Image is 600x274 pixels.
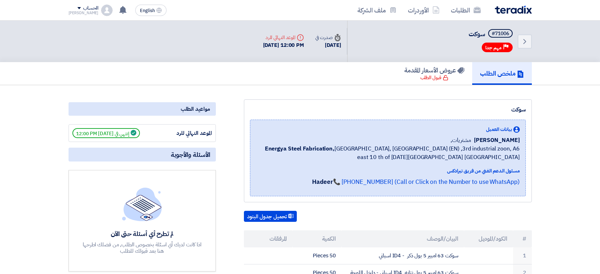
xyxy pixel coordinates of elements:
[159,129,212,137] div: الموعد النهائي للرد
[122,187,162,221] img: empty_state_list.svg
[263,41,304,49] div: [DATE] 12:00 PM
[480,69,524,77] h5: ملخص الطلب
[513,247,532,264] td: 1
[451,136,471,144] span: مشتريات,
[140,8,155,13] span: English
[250,105,526,114] div: سوكت
[72,128,140,138] span: إنتهي في [DATE] 12:00 PM
[69,11,99,15] div: [PERSON_NAME]
[83,5,98,11] div: الحساب
[397,62,472,85] a: عروض الأسعار المقدمة قبول الطلب
[293,247,342,264] td: 50 Pieces
[474,136,520,144] span: [PERSON_NAME]
[256,167,520,175] div: مسئول الدعم الفني من فريق تيرادكس
[352,2,402,18] a: ملف الشركة
[312,177,333,186] strong: Hadeer
[472,62,532,85] a: ملخص الطلب
[445,2,486,18] a: الطلبات
[315,34,341,41] div: صدرت في
[420,74,448,81] div: قبول الطلب
[333,177,520,186] a: 📞 [PHONE_NUMBER] (Call or Click on the Number to use WhatsApp)
[404,66,464,74] h5: عروض الأسعار المقدمة
[293,230,342,247] th: الكمية
[244,211,297,222] button: تحميل جدول البنود
[256,144,520,161] span: [GEOGRAPHIC_DATA], [GEOGRAPHIC_DATA] (EN) ,3rd industrial zoon, A6 east 10 th of [DATE][GEOGRAPHI...
[342,247,464,264] td: سوكت 63 امبير 5 بول ذكر - ID4 اسباني
[469,29,514,39] h5: سوكت
[69,102,216,116] div: مواعيد الطلب
[485,44,502,51] span: مهم جدا
[171,150,210,159] span: الأسئلة والأجوبة
[82,241,202,254] div: اذا كانت لديك أي اسئلة بخصوص الطلب, من فضلك اطرحها هنا بعد قبولك للطلب
[342,230,464,247] th: البيان/الوصف
[486,126,512,133] span: بيانات العميل
[492,31,509,36] div: #71006
[513,230,532,247] th: #
[402,2,445,18] a: الأوردرات
[495,6,532,14] img: Teradix logo
[315,41,341,49] div: [DATE]
[101,5,113,16] img: profile_test.png
[135,5,167,16] button: English
[464,230,513,247] th: الكود/الموديل
[469,29,485,39] span: سوكت
[244,230,293,247] th: المرفقات
[265,144,334,153] b: Energya Steel Fabrication,
[263,34,304,41] div: الموعد النهائي للرد
[82,230,202,238] div: لم تطرح أي أسئلة حتى الآن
